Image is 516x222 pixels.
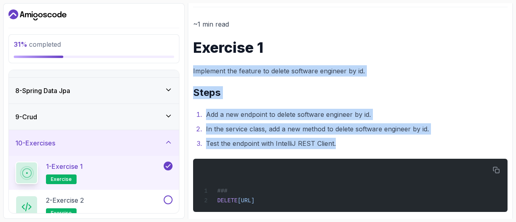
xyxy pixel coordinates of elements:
[193,65,508,77] p: Implement the feature to delete software engineer by id.
[204,123,508,135] li: In the service class, add a new method to delete software engineer by id.
[14,40,61,48] span: completed
[237,197,254,204] span: [URL]
[51,210,72,216] span: exercise
[9,104,179,130] button: 9-Crud
[9,78,179,104] button: 8-Spring Data Jpa
[8,8,67,21] a: Dashboard
[15,138,55,148] h3: 10 - Exercises
[46,162,83,171] p: 1 - Exercise 1
[204,109,508,120] li: Add a new endpoint to delete software engineer by id.
[204,138,508,149] li: Test the endpoint with IntelliJ REST Client.
[193,39,508,56] h1: Exercise 1
[46,195,84,205] p: 2 - Exercise 2
[9,130,179,156] button: 10-Exercises
[217,197,237,204] span: DELETE
[15,195,173,218] button: 2-Exercise 2exercise
[51,176,72,183] span: exercise
[193,86,508,99] h2: Steps
[193,19,508,30] p: ~1 min read
[14,40,27,48] span: 31 %
[15,162,173,184] button: 1-Exercise 1exercise
[15,86,70,95] h3: 8 - Spring Data Jpa
[15,112,37,122] h3: 9 - Crud
[217,188,227,194] span: ###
